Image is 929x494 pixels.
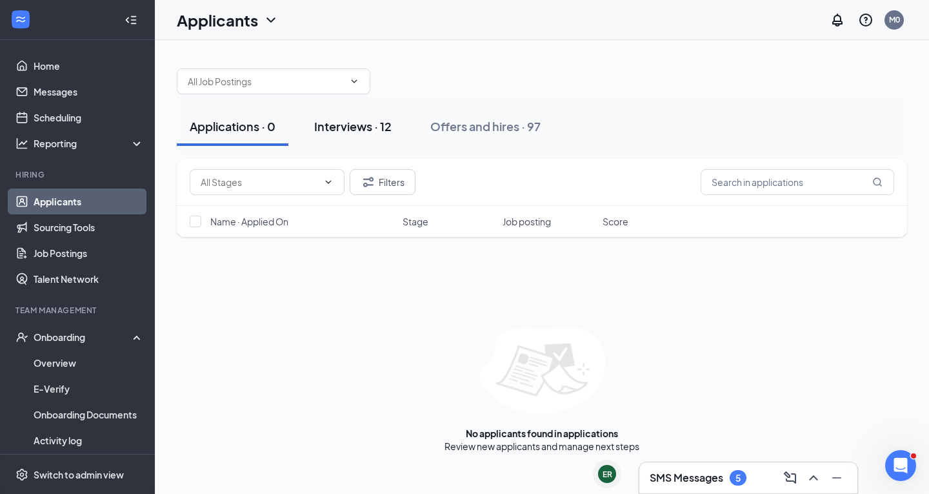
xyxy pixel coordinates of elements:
h1: Applicants [177,9,258,31]
input: All Stages [201,175,318,189]
div: Interviews · 12 [314,118,392,134]
a: Applicants [34,189,144,214]
div: Review new applicants and manage next steps [445,440,639,453]
button: Minimize [826,468,847,488]
div: Hiring [15,169,141,180]
svg: ChevronDown [263,12,279,28]
input: All Job Postings [188,74,344,88]
svg: Settings [15,468,28,481]
button: Filter Filters [350,169,415,195]
span: Stage [403,215,428,228]
div: ER [603,469,612,480]
svg: ComposeMessage [783,470,798,486]
svg: Analysis [15,137,28,150]
img: empty-state [479,327,605,414]
svg: ChevronDown [323,177,334,187]
a: Job Postings [34,240,144,266]
svg: ChevronUp [806,470,821,486]
a: Messages [34,79,144,105]
div: M0 [889,14,900,25]
input: Search in applications [701,169,894,195]
div: Reporting [34,137,145,150]
div: Applications · 0 [190,118,275,134]
svg: QuestionInfo [858,12,874,28]
svg: Collapse [125,14,137,26]
a: Home [34,53,144,79]
div: Switch to admin view [34,468,124,481]
div: No applicants found in applications [466,427,618,440]
svg: MagnifyingGlass [872,177,883,187]
span: Score [603,215,628,228]
svg: UserCheck [15,331,28,344]
iframe: Intercom live chat [885,450,916,481]
a: Activity log [34,427,144,453]
a: Overview [34,350,144,376]
h3: SMS Messages [650,471,723,485]
svg: Minimize [829,470,844,486]
svg: Filter [361,174,376,190]
div: Offers and hires · 97 [430,118,541,134]
span: Job posting [503,215,551,228]
span: Name · Applied On [210,215,288,228]
svg: ChevronDown [349,76,359,87]
a: Onboarding Documents [34,402,144,427]
a: Scheduling [34,105,144,130]
button: ComposeMessage [780,468,801,488]
a: E-Verify [34,376,144,402]
div: 5 [735,473,741,484]
div: Team Management [15,305,141,316]
button: ChevronUp [803,468,824,488]
a: Sourcing Tools [34,214,144,240]
svg: Notifications [830,12,845,28]
div: Onboarding [34,331,133,344]
a: Talent Network [34,266,144,292]
svg: WorkstreamLogo [14,13,27,26]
